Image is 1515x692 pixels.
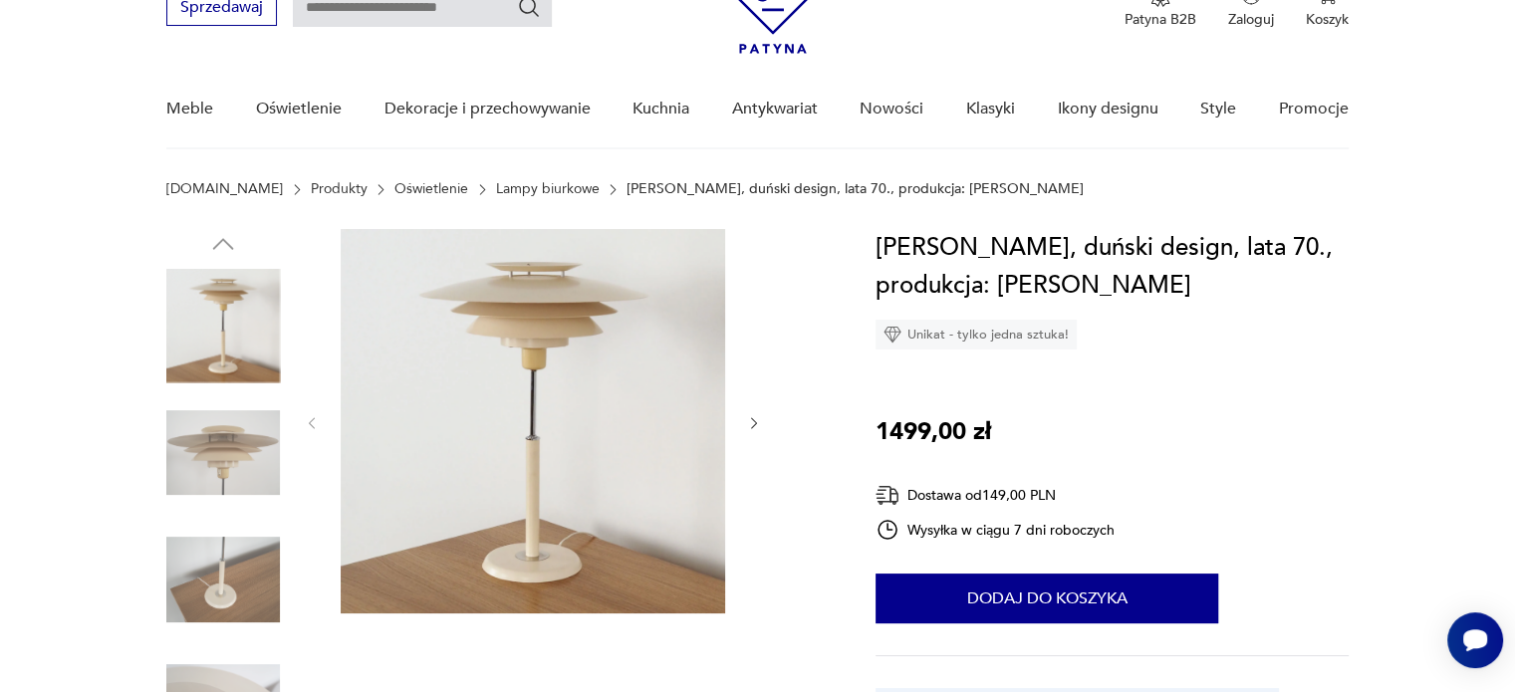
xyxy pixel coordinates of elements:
[1306,10,1349,29] p: Koszyk
[732,71,818,147] a: Antykwariat
[860,71,923,147] a: Nowości
[1057,71,1157,147] a: Ikony designu
[394,181,468,197] a: Oświetlenie
[166,396,280,510] img: Zdjęcie produktu Lampa biurkowa, duński design, lata 70., produkcja: Dania
[1125,10,1196,29] p: Patyna B2B
[876,229,1349,305] h1: [PERSON_NAME], duński design, lata 70., produkcja: [PERSON_NAME]
[876,518,1115,542] div: Wysyłka w ciągu 7 dni roboczych
[166,2,277,16] a: Sprzedawaj
[166,71,213,147] a: Meble
[876,413,991,451] p: 1499,00 zł
[256,71,342,147] a: Oświetlenie
[166,181,283,197] a: [DOMAIN_NAME]
[627,181,1084,197] p: [PERSON_NAME], duński design, lata 70., produkcja: [PERSON_NAME]
[884,326,901,344] img: Ikona diamentu
[876,483,1115,508] div: Dostawa od 149,00 PLN
[496,181,600,197] a: Lampy biurkowe
[876,320,1077,349] div: Unikat - tylko jedna sztuka!
[1228,10,1274,29] p: Zaloguj
[1279,71,1349,147] a: Promocje
[166,523,280,636] img: Zdjęcie produktu Lampa biurkowa, duński design, lata 70., produkcja: Dania
[632,71,689,147] a: Kuchnia
[383,71,590,147] a: Dekoracje i przechowywanie
[876,483,899,508] img: Ikona dostawy
[1447,612,1503,668] iframe: Smartsupp widget button
[876,574,1218,623] button: Dodaj do koszyka
[311,181,368,197] a: Produkty
[166,269,280,382] img: Zdjęcie produktu Lampa biurkowa, duński design, lata 70., produkcja: Dania
[341,229,725,613] img: Zdjęcie produktu Lampa biurkowa, duński design, lata 70., produkcja: Dania
[966,71,1015,147] a: Klasyki
[1200,71,1236,147] a: Style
